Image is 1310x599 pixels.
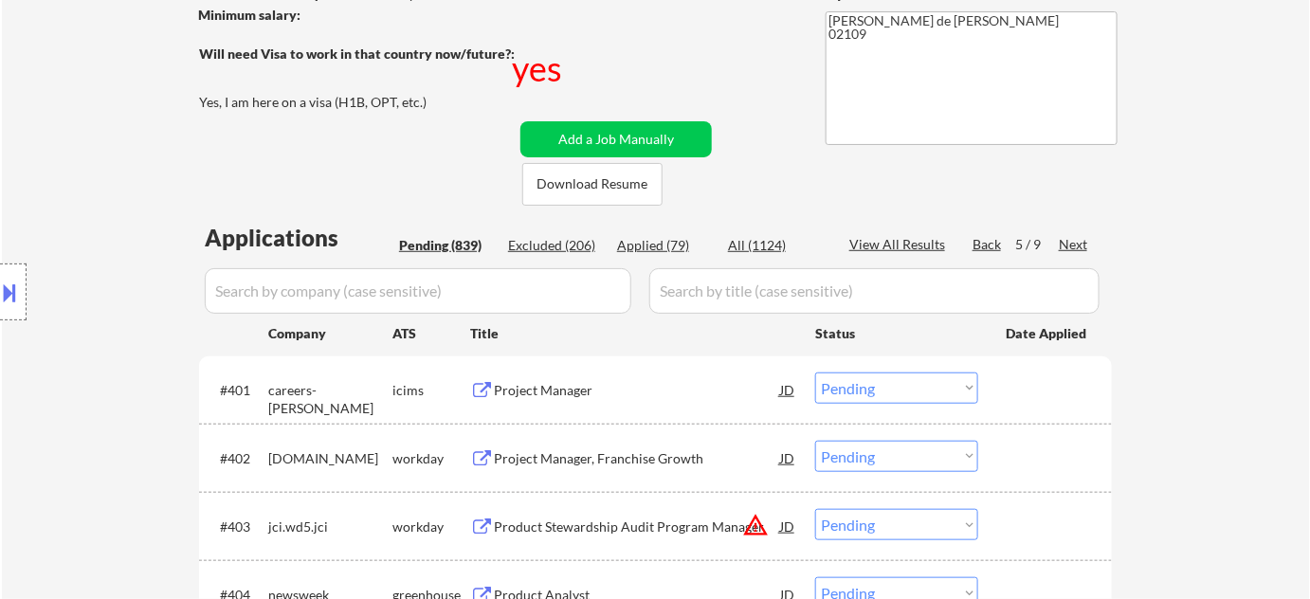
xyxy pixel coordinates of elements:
[973,235,1003,254] div: Back
[520,121,712,157] button: Add a Job Manually
[1006,324,1089,343] div: Date Applied
[399,236,494,255] div: Pending (839)
[728,236,823,255] div: All (1124)
[205,268,631,314] input: Search by company (case sensitive)
[1015,235,1059,254] div: 5 / 9
[199,45,515,62] strong: Will need Visa to work in that country now/future?:
[522,163,663,206] button: Download Resume
[198,7,300,23] strong: Minimum salary:
[649,268,1100,314] input: Search by title (case sensitive)
[508,236,603,255] div: Excluded (206)
[392,381,470,400] div: icims
[268,517,392,536] div: jci.wd5.jci
[494,381,780,400] div: Project Manager
[512,45,566,92] div: yes
[494,517,780,536] div: Product Stewardship Audit Program Manager
[849,235,951,254] div: View All Results
[778,441,797,475] div: JD
[815,316,978,350] div: Status
[778,372,797,407] div: JD
[742,512,769,538] button: warning_amber
[1059,235,1089,254] div: Next
[199,93,519,112] div: Yes, I am here on a visa (H1B, OPT, etc.)
[392,324,470,343] div: ATS
[392,449,470,468] div: workday
[470,324,797,343] div: Title
[392,517,470,536] div: workday
[494,449,780,468] div: Project Manager, Franchise Growth
[220,517,253,536] div: #403
[778,509,797,543] div: JD
[617,236,712,255] div: Applied (79)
